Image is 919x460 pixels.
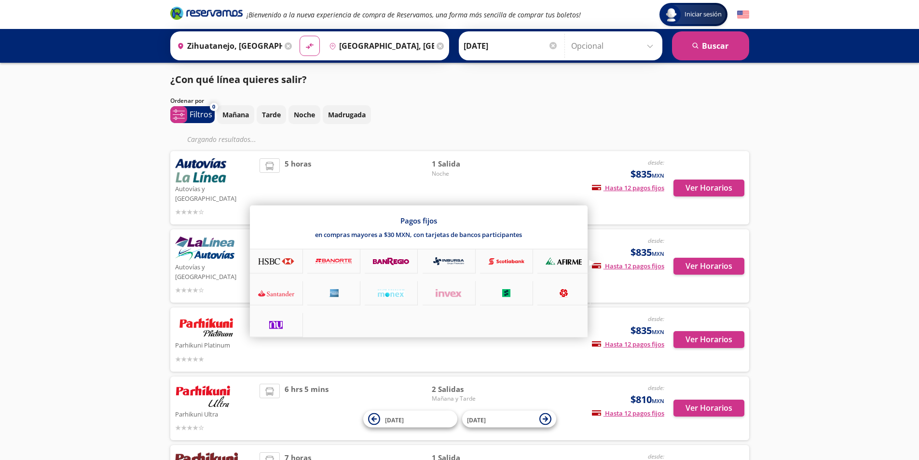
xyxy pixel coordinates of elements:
span: Noche [432,169,499,178]
a: Brand Logo [170,6,243,23]
p: Filtros [190,109,212,120]
p: Pagos fijos [400,216,437,225]
em: desde: [648,237,664,245]
span: 0 [212,103,215,111]
small: MXN [652,172,664,179]
p: Autovías y [GEOGRAPHIC_DATA] [175,261,255,281]
p: Tarde [262,110,281,120]
button: Buscar [672,31,749,60]
img: Parhikuni Platinum [175,315,238,339]
p: ¿Con qué línea quieres salir? [170,72,307,87]
em: Cargando resultados ... [187,135,256,144]
p: Ordenar por [170,97,204,105]
button: Madrugada [323,105,371,124]
span: 1 Salida [432,158,499,169]
span: Hasta 12 pagos fijos [592,262,664,270]
input: Buscar Destino [325,34,434,58]
small: MXN [652,397,664,404]
button: Ver Horarios [673,331,744,348]
button: Ver Horarios [673,180,744,196]
button: English [737,9,749,21]
small: MXN [652,328,664,335]
p: en compras mayores a $30 MXN, con tarjetas de bancos participantes [315,230,522,239]
i: Brand Logo [170,6,243,20]
button: Mañana [217,105,254,124]
p: Madrugada [328,110,366,120]
span: Iniciar sesión [681,10,726,19]
button: [DATE] [363,411,457,428]
button: [DATE] [462,411,556,428]
em: desde: [648,315,664,323]
img: Autovías y La Línea [175,158,226,182]
img: Autovías y La Línea [175,237,234,261]
span: Hasta 12 pagos fijos [592,340,664,348]
em: desde: [648,384,664,392]
button: Ver Horarios [673,400,744,417]
button: Ver Horarios [673,258,744,275]
span: [DATE] [467,416,486,424]
input: Elegir Fecha [464,34,558,58]
p: Autovías y [GEOGRAPHIC_DATA] [175,182,255,203]
span: 2 Salidas [432,384,499,395]
span: $835 [631,323,664,338]
span: 5 horas [285,158,311,217]
input: Opcional [571,34,658,58]
span: Hasta 12 pagos fijos [592,409,664,418]
input: Buscar Origen [173,34,282,58]
p: Mañana [222,110,249,120]
button: 0Filtros [170,106,215,123]
span: 6 hrs 5 mins [285,384,329,433]
span: Hasta 12 pagos fijos [592,183,664,192]
p: Parhikuni Platinum [175,339,255,350]
span: $810 [631,392,664,407]
p: Noche [294,110,315,120]
span: $835 [631,245,664,260]
small: MXN [652,250,664,257]
em: desde: [648,158,664,167]
button: Noche [288,105,320,124]
span: [DATE] [385,416,404,424]
img: Parhikuni Ultra [175,384,231,408]
span: $835 [631,167,664,181]
button: Tarde [257,105,286,124]
span: Mañana y Tarde [432,394,499,403]
span: 5 horas [285,315,311,364]
p: Parhikuni Ultra [175,408,255,419]
em: ¡Bienvenido a la nueva experiencia de compra de Reservamos, una forma más sencilla de comprar tus... [247,10,581,19]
